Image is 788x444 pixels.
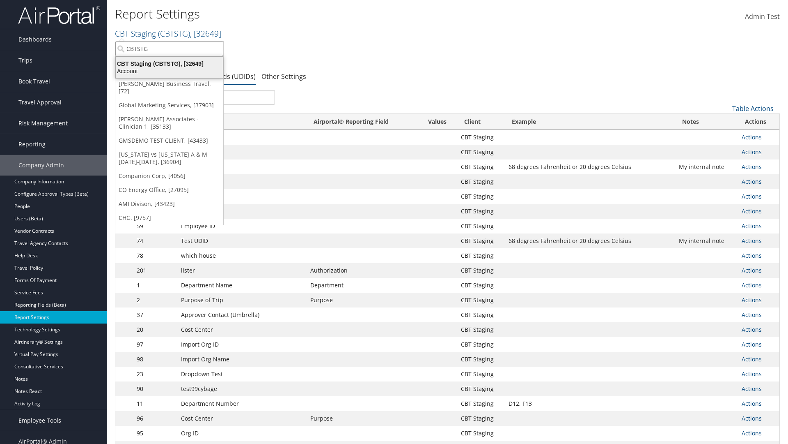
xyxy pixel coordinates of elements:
[177,337,306,352] td: Import Org ID
[177,278,306,293] td: Department Name
[457,114,504,130] th: Client
[115,28,221,39] a: CBT Staging
[115,169,223,183] a: Companion Corp, [4056]
[457,308,504,322] td: CBT Staging
[177,308,306,322] td: Approver Contact (Umbrella)
[115,112,223,134] a: [PERSON_NAME] Associates - Clinician 1, [35133]
[133,219,177,234] td: 59
[177,352,306,367] td: Import Org Name
[133,234,177,248] td: 74
[742,207,762,215] a: Actions
[158,28,190,39] span: ( CBTSTG )
[115,5,558,23] h1: Report Settings
[133,308,177,322] td: 37
[742,414,762,422] a: Actions
[457,278,504,293] td: CBT Staging
[457,130,504,145] td: CBT Staging
[18,5,100,25] img: airportal-logo.png
[742,385,762,393] a: Actions
[18,29,52,50] span: Dashboards
[418,114,456,130] th: Values
[115,197,223,211] a: AMI Divison, [43423]
[675,234,737,248] td: My internal note
[261,72,306,81] a: Other Settings
[111,67,228,75] div: Account
[306,278,418,293] td: Department
[457,322,504,337] td: CBT Staging
[675,160,737,174] td: My internal note
[177,248,306,263] td: which house
[745,4,780,30] a: Admin Test
[504,160,675,174] td: 68 degrees Fahrenheit or 20 degrees Celsius
[742,326,762,333] a: Actions
[115,41,223,56] input: Search Accounts
[457,411,504,426] td: CBT Staging
[177,174,306,189] td: Job Title
[306,293,418,308] td: Purpose
[177,293,306,308] td: Purpose of Trip
[457,426,504,441] td: CBT Staging
[177,263,306,278] td: lister
[457,367,504,382] td: CBT Staging
[190,28,221,39] span: , [ 32649 ]
[742,370,762,378] a: Actions
[742,281,762,289] a: Actions
[738,114,779,130] th: Actions
[177,396,306,411] td: Department Number
[742,178,762,185] a: Actions
[18,92,62,113] span: Travel Approval
[115,134,223,148] a: GMSDEMO TEST CLIENT, [43433]
[504,114,675,130] th: Example
[177,426,306,441] td: Org ID
[742,311,762,319] a: Actions
[742,400,762,407] a: Actions
[457,352,504,367] td: CBT Staging
[177,382,306,396] td: test99cybage
[742,222,762,230] a: Actions
[115,148,223,169] a: [US_STATE] vs [US_STATE] A & M [DATE]-[DATE], [36904]
[732,104,774,113] a: Table Actions
[457,219,504,234] td: CBT Staging
[504,234,675,248] td: 68 degrees Fahrenheit or 20 degrees Celsius
[457,337,504,352] td: CBT Staging
[457,204,504,219] td: CBT Staging
[742,296,762,304] a: Actions
[133,322,177,337] td: 20
[133,248,177,263] td: 78
[457,160,504,174] td: CBT Staging
[306,263,418,278] td: Authorization
[177,189,306,204] td: VIP
[457,234,504,248] td: CBT Staging
[18,155,64,176] span: Company Admin
[115,77,223,98] a: [PERSON_NAME] Business Travel, [72]
[742,192,762,200] a: Actions
[457,174,504,189] td: CBT Staging
[177,114,306,130] th: Name
[133,263,177,278] td: 201
[133,352,177,367] td: 98
[133,426,177,441] td: 95
[115,183,223,197] a: CO Energy Office, [27095]
[18,410,61,431] span: Employee Tools
[177,130,306,145] td: QAM
[115,98,223,112] a: Global Marketing Services, [37903]
[133,396,177,411] td: 11
[742,237,762,245] a: Actions
[177,234,306,248] td: Test UDID
[177,145,306,160] td: Lister
[457,382,504,396] td: CBT Staging
[306,114,418,130] th: Airportal&reg; Reporting Field
[18,50,32,71] span: Trips
[18,71,50,92] span: Book Travel
[457,189,504,204] td: CBT Staging
[675,114,737,130] th: Notes
[133,278,177,293] td: 1
[177,160,306,174] td: free
[742,355,762,363] a: Actions
[18,113,68,134] span: Risk Management
[177,322,306,337] td: Cost Center
[742,252,762,259] a: Actions
[504,396,675,411] td: D12, F13
[306,411,418,426] td: Purpose
[457,248,504,263] td: CBT Staging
